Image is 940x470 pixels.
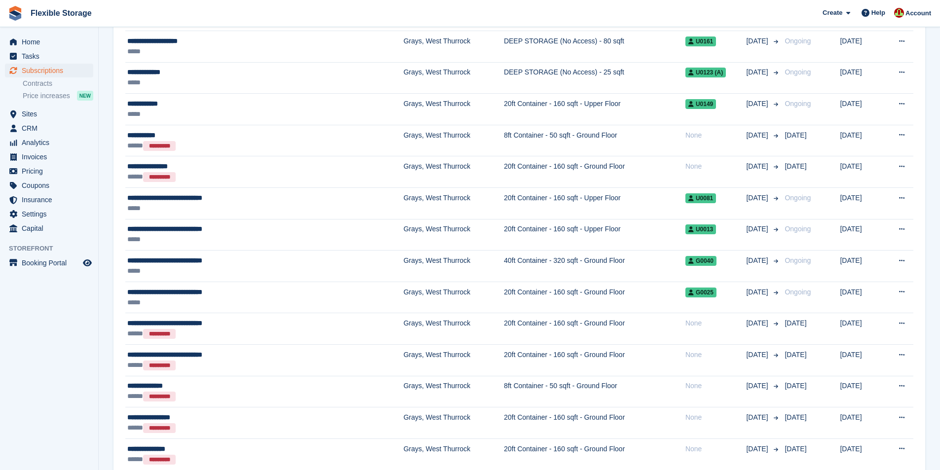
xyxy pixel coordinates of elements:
span: U0013 [685,224,716,234]
td: Grays, West Thurrock [404,156,504,188]
td: [DATE] [840,219,882,251]
span: Create [823,8,842,18]
span: [DATE] [785,445,806,453]
span: [DATE] [746,412,770,423]
a: menu [5,35,93,49]
span: Help [871,8,885,18]
td: 40ft Container - 320 sqft - Ground Floor [504,251,685,282]
span: Ongoing [785,288,811,296]
td: 20ft Container - 160 sqft - Ground Floor [504,156,685,188]
a: menu [5,164,93,178]
a: menu [5,150,93,164]
div: None [685,161,747,172]
span: G0040 [685,256,716,266]
a: menu [5,64,93,77]
span: Ongoing [785,100,811,108]
span: [DATE] [785,162,806,170]
td: [DATE] [840,313,882,345]
td: DEEP STORAGE (No Access) - 25 sqft [504,62,685,94]
span: [DATE] [746,99,770,109]
span: Analytics [22,136,81,149]
span: Ongoing [785,225,811,233]
a: menu [5,179,93,192]
td: [DATE] [840,62,882,94]
span: Subscriptions [22,64,81,77]
td: [DATE] [840,407,882,439]
span: Ongoing [785,256,811,264]
span: Sites [22,107,81,121]
img: stora-icon-8386f47178a22dfd0bd8f6a31ec36ba5ce8667c1dd55bd0f319d3a0aa187defe.svg [8,6,23,21]
span: U0123 (a) [685,68,726,77]
span: [DATE] [785,413,806,421]
td: [DATE] [840,31,882,63]
span: [DATE] [746,255,770,266]
span: [DATE] [746,36,770,46]
a: Contracts [23,79,93,88]
span: Price increases [23,91,70,101]
span: [DATE] [785,131,806,139]
span: [DATE] [746,67,770,77]
span: Booking Portal [22,256,81,270]
td: Grays, West Thurrock [404,219,504,251]
td: [DATE] [840,156,882,188]
img: David Jones [894,8,904,18]
td: Grays, West Thurrock [404,251,504,282]
td: Grays, West Thurrock [404,345,504,376]
td: 20ft Container - 160 sqft - Ground Floor [504,407,685,439]
td: 8ft Container - 50 sqft - Ground Floor [504,376,685,407]
span: [DATE] [746,193,770,203]
a: menu [5,107,93,121]
td: 20ft Container - 160 sqft - Upper Floor [504,188,685,219]
td: Grays, West Thurrock [404,31,504,63]
span: Settings [22,207,81,221]
a: Flexible Storage [27,5,96,21]
a: menu [5,207,93,221]
span: [DATE] [746,130,770,141]
div: None [685,381,747,391]
span: Home [22,35,81,49]
a: menu [5,193,93,207]
td: Grays, West Thurrock [404,376,504,407]
span: U0081 [685,193,716,203]
div: None [685,318,747,328]
span: Coupons [22,179,81,192]
span: U0161 [685,36,716,46]
span: [DATE] [785,319,806,327]
span: [DATE] [746,318,770,328]
span: Storefront [9,244,98,253]
span: CRM [22,121,81,135]
span: Ongoing [785,194,811,202]
td: [DATE] [840,345,882,376]
td: Grays, West Thurrock [404,438,504,470]
span: Insurance [22,193,81,207]
td: [DATE] [840,94,882,125]
span: [DATE] [785,382,806,390]
span: U0149 [685,99,716,109]
td: [DATE] [840,188,882,219]
span: Ongoing [785,37,811,45]
div: None [685,350,747,360]
span: [DATE] [746,350,770,360]
span: [DATE] [746,381,770,391]
a: menu [5,121,93,135]
td: 20ft Container - 160 sqft - Ground Floor [504,313,685,345]
td: [DATE] [840,376,882,407]
span: [DATE] [746,161,770,172]
td: Grays, West Thurrock [404,313,504,345]
td: 20ft Container - 160 sqft - Upper Floor [504,219,685,251]
span: [DATE] [746,224,770,234]
span: [DATE] [785,351,806,359]
td: 20ft Container - 160 sqft - Upper Floor [504,94,685,125]
td: Grays, West Thurrock [404,188,504,219]
span: G0025 [685,288,716,297]
td: [DATE] [840,251,882,282]
td: [DATE] [840,282,882,313]
span: [DATE] [746,287,770,297]
span: Tasks [22,49,81,63]
td: [DATE] [840,125,882,156]
td: Grays, West Thurrock [404,407,504,439]
div: NEW [77,91,93,101]
span: [DATE] [746,444,770,454]
a: menu [5,221,93,235]
td: 8ft Container - 50 sqft - Ground Floor [504,125,685,156]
